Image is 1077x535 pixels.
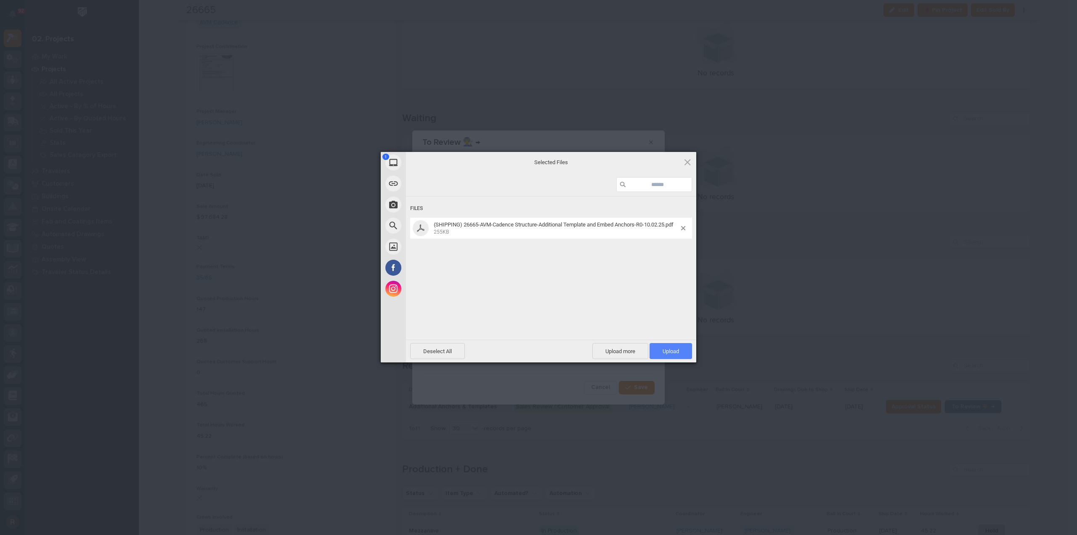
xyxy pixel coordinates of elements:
[650,343,692,359] span: Upload
[663,348,679,354] span: Upload
[410,343,465,359] span: Deselect All
[381,236,482,257] div: Unsplash
[467,158,635,166] span: Selected Files
[683,157,692,167] span: Click here or hit ESC to close picker
[381,152,482,173] div: My Device
[381,173,482,194] div: Link (URL)
[410,201,692,216] div: Files
[382,154,389,160] span: 1
[434,221,674,228] span: (SHIPPING) 26665-AVM-Cadence Structure-Additional Template and Embed Anchors-R0-10.02.25.pdf
[381,215,482,236] div: Web Search
[381,278,482,299] div: Instagram
[434,229,449,235] span: 255KB
[381,194,482,215] div: Take Photo
[592,343,648,359] span: Upload more
[431,221,681,235] span: (SHIPPING) 26665-AVM-Cadence Structure-Additional Template and Embed Anchors-R0-10.02.25.pdf
[381,257,482,278] div: Facebook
